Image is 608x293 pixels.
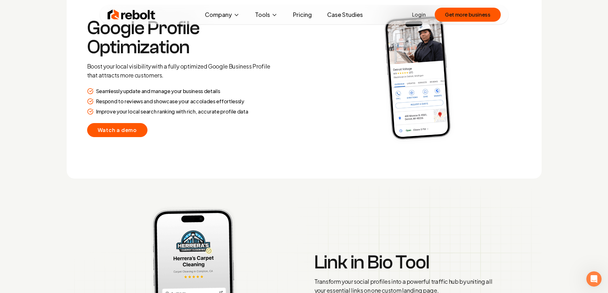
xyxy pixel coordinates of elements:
a: Watch a demo [87,123,148,137]
a: Case Studies [322,8,368,21]
button: Tools [250,8,283,21]
iframe: Intercom live chat [586,271,602,287]
h3: Google Profile Optimization [87,18,271,57]
p: Boost your local visibility with a fully optimized Google Business Profile that attracts more cus... [87,62,271,80]
a: Login [412,11,426,18]
p: Improve your local search ranking with rich, accurate profile data [96,108,248,115]
img: Rebolt Logo [108,8,155,21]
p: Respond to reviews and showcase your accolades effortlessly [96,98,244,105]
button: Get more business [435,8,500,22]
button: Company [200,8,245,21]
a: Pricing [288,8,317,21]
p: Seamlessly update and manage your business details [96,87,220,95]
h3: Link in Bio Tool [314,253,498,272]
